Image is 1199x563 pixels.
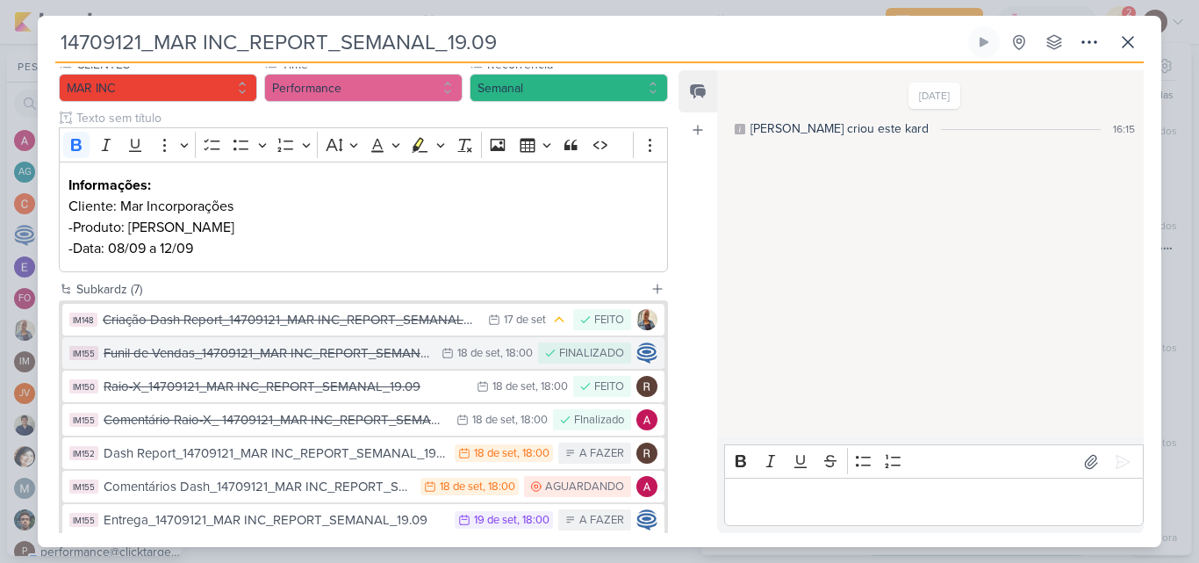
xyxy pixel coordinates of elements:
div: 19 de set [474,515,517,526]
div: , 18:00 [517,515,549,526]
button: MAR INC [59,74,257,102]
button: IM155 Comentário Raio-X_ 14709121_MAR INC_REPORT_SEMANAL_19.09 18 de set , 18:00 FInalizado [62,404,664,436]
div: Comentário Raio-X_ 14709121_MAR INC_REPORT_SEMANAL_19.09 [104,410,448,430]
img: Alessandra Gomes [636,409,657,430]
div: 18 de set [472,415,515,426]
img: Alessandra Gomes [636,476,657,497]
div: Editor toolbar [724,444,1144,479]
p: Cliente: Mar Incorporações [68,196,658,217]
button: IM148 Criação Dash Report_14709121_MAR INC_REPORT_SEMANAL_19.09 17 de set FEITO [62,304,664,336]
div: AGUARDANDO [545,479,624,496]
div: Editor editing area: main [724,478,1144,526]
div: IM155 [69,513,98,527]
button: Semanal [470,74,668,102]
img: Rafael Dornelles [636,443,657,464]
div: IM150 [69,379,98,393]
div: Raio-X_14709121_MAR INC_REPORT_SEMANAL_19.09 [104,377,468,397]
p: -Data: 08/09 a 12/09 [68,238,658,259]
button: IM152 Dash Report_14709121_MAR INC_REPORT_SEMANAL_19.09 18 de set , 18:00 A FAZER [62,437,664,469]
div: FEITO [594,312,624,329]
p: -Produto: [PERSON_NAME] [68,217,658,238]
strong: Informações: [68,177,151,194]
input: Texto sem título [73,109,668,127]
div: IM155 [69,480,98,494]
div: 18 de set [492,381,535,393]
div: , 18:00 [515,415,548,426]
div: A FAZER [579,445,624,463]
div: , 18:00 [535,381,568,393]
div: 18 de set [457,348,500,359]
div: 16:15 [1113,121,1135,137]
button: IM150 Raio-X_14709121_MAR INC_REPORT_SEMANAL_19.09 18 de set , 18:00 FEITO [62,371,664,402]
img: Iara Santos [636,309,657,330]
div: IM152 [69,446,98,460]
div: Entrega_14709121_MAR INC_REPORT_SEMANAL_19.09 [104,510,446,531]
div: , 18:00 [500,348,533,359]
img: Rafael Dornelles [636,376,657,397]
button: Performance [264,74,463,102]
div: Dash Report_14709121_MAR INC_REPORT_SEMANAL_19.09 [104,444,446,464]
img: Caroline Traven De Andrade [636,343,657,364]
div: Criação Dash Report_14709121_MAR INC_REPORT_SEMANAL_19.09 [103,310,479,330]
div: IM148 [69,313,97,327]
div: Subkardz (7) [76,280,643,299]
button: IM155 Funil de Vendas_14709121_MAR INC_REPORT_SEMANAL_19.09 18 de set , 18:00 FINALIZADO [62,337,664,369]
div: FEITO [594,379,624,396]
div: Comentários Dash_14709121_MAR INC_REPORT_SEMANAL_19.09 [104,477,412,497]
div: A FAZER [579,512,624,530]
div: IM155 [69,346,98,360]
div: IM155 [69,413,98,427]
div: FINALIZADO [559,345,624,363]
div: [PERSON_NAME] criou este kard [750,119,929,138]
div: , 18:00 [517,448,549,459]
div: FInalizado [574,412,624,429]
img: Caroline Traven De Andrade [636,509,657,531]
div: Editor toolbar [59,127,668,162]
div: , 18:00 [483,481,515,493]
input: Kard Sem Título [55,26,965,58]
div: Prioridade Média [551,311,568,328]
div: Editor editing area: main [59,162,668,273]
div: Ligar relógio [977,35,991,49]
div: 18 de set [474,448,517,459]
div: 17 de set [504,314,546,326]
div: 18 de set [440,481,483,493]
div: Funil de Vendas_14709121_MAR INC_REPORT_SEMANAL_19.09 [104,343,433,364]
button: IM155 Comentários Dash_14709121_MAR INC_REPORT_SEMANAL_19.09 18 de set , 18:00 AGUARDANDO [62,471,664,502]
button: IM155 Entrega_14709121_MAR INC_REPORT_SEMANAL_19.09 19 de set , 18:00 A FAZER [62,504,664,536]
